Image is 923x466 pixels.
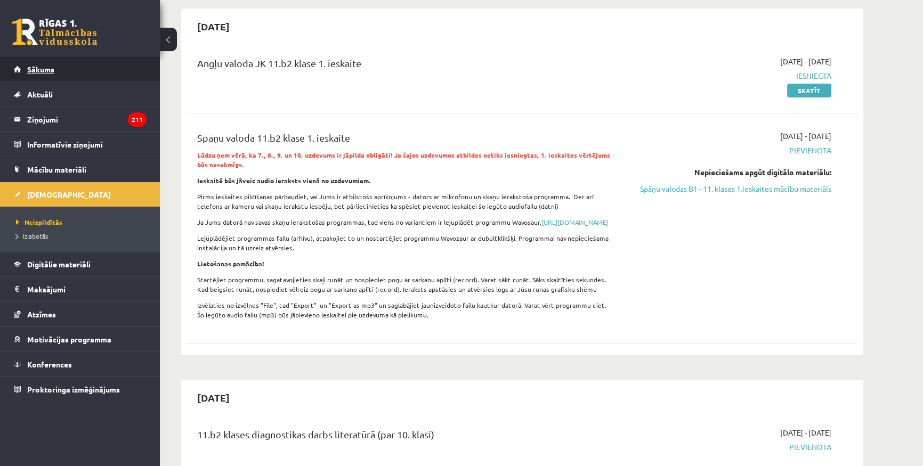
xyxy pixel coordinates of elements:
[16,231,149,241] a: Izlabotās
[541,218,608,226] a: [URL][DOMAIN_NAME]
[14,157,147,182] a: Mācību materiāli
[27,259,91,269] span: Digitālie materiāli
[630,167,831,178] div: Nepieciešams apgūt digitālo materiālu:
[197,275,614,294] p: Startējiet programmu, sagatavojieties skaļi runāt un nospiediet pogu ar sarkanu aplīti (record). ...
[27,334,111,344] span: Motivācijas programma
[197,56,614,76] div: Angļu valoda JK 11.b2 klase 1. ieskaite
[27,132,147,157] legend: Informatīvie ziņojumi
[197,130,614,150] div: Spāņu valoda 11.b2 klase 1. ieskaite
[16,218,62,226] span: Neizpildītās
[14,277,147,301] a: Maksājumi
[27,107,147,132] legend: Ziņojumi
[14,302,147,326] a: Atzīmes
[630,145,831,156] span: Pievienota
[27,190,111,199] span: [DEMOGRAPHIC_DATA]
[14,107,147,132] a: Ziņojumi211
[27,385,120,394] span: Proktoringa izmēģinājums
[14,352,147,377] a: Konferences
[780,130,831,142] span: [DATE] - [DATE]
[187,385,240,410] h2: [DATE]
[27,64,54,74] span: Sākums
[14,57,147,81] a: Sākums
[197,300,614,320] p: Izvēlaties no izvēlnes "File", tad "Export" un "Export as mp3" un saglabājiet jaunizveidoto failu...
[14,252,147,276] a: Digitālie materiāli
[630,70,831,81] span: Iesniegta
[14,182,147,207] a: [DEMOGRAPHIC_DATA]
[780,56,831,67] span: [DATE] - [DATE]
[197,233,614,252] p: Lejuplādējiet programmas failu (arhīvu), atpakojiet to un nostartējiet programmu Wavozaur ar dubu...
[12,19,97,45] a: Rīgas 1. Tālmācības vidusskola
[14,132,147,157] a: Informatīvie ziņojumi
[27,89,53,99] span: Aktuāli
[27,309,56,319] span: Atzīmes
[27,277,147,301] legend: Maksājumi
[197,151,610,169] strong: Lūdzu ņem vērā, ka 7., 8., 9. un 10. uzdevums ir jāpilda obligāti! Ja šajos uzdevumos atbildes ne...
[14,82,147,107] a: Aktuāli
[630,442,831,453] span: Pievienota
[14,377,147,402] a: Proktoringa izmēģinājums
[16,232,48,240] span: Izlabotās
[128,112,147,127] i: 211
[197,176,371,185] strong: Ieskaitē būs jāveic audio ieraksts vienā no uzdevumiem.
[27,359,72,369] span: Konferences
[197,427,614,447] div: 11.b2 klases diagnostikas darbs literatūrā (par 10. klasi)
[197,259,264,268] strong: Lietošanas pamācība!
[197,217,614,227] p: Ja Jums datorā nav savas skaņu ierakstošas programmas, tad viens no variantiem ir lejuplādēt prog...
[630,183,831,194] a: Spāņu valodas B1 - 11. klases 1.ieskaites mācību materiāls
[780,427,831,438] span: [DATE] - [DATE]
[197,192,614,211] p: Pirms ieskaites pildīšanas pārbaudiet, vai Jums ir atbilstošs aprīkojums - dators ar mikrofonu un...
[16,217,149,227] a: Neizpildītās
[14,327,147,351] a: Motivācijas programma
[787,84,831,97] a: Skatīt
[187,14,240,39] h2: [DATE]
[27,165,86,174] span: Mācību materiāli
